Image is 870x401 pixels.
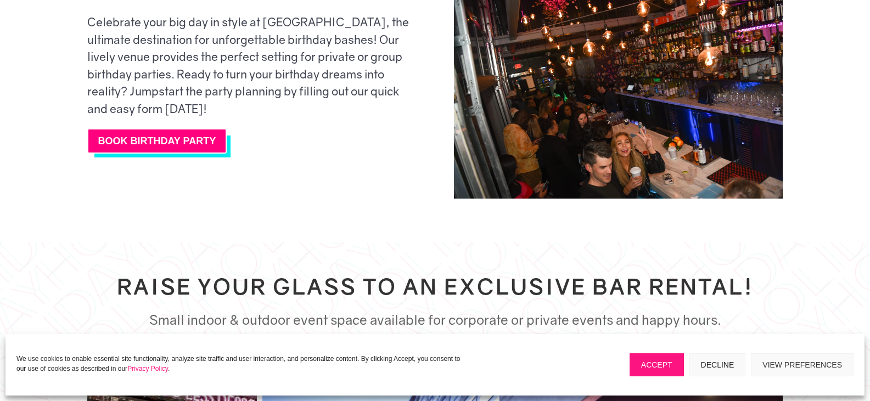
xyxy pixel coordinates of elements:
button: Decline [689,353,746,376]
a: BOOK BIRTHDAY PARTY [87,128,227,153]
span: Raise Your Glass to an Exclusive Bar Rental! [117,273,754,300]
a: Privacy Policy [127,365,168,372]
span: Small indoor & outdoor event space available for corporate or private events and happy hours. [149,312,721,327]
span: Celebrate your big day in style at [GEOGRAPHIC_DATA], the ultimate destination for unforgettable ... [87,15,409,116]
button: View preferences [751,353,854,376]
button: Accept [630,353,684,376]
p: We use cookies to enable essential site functionality, analyze site traffic and user interaction,... [16,354,469,374]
